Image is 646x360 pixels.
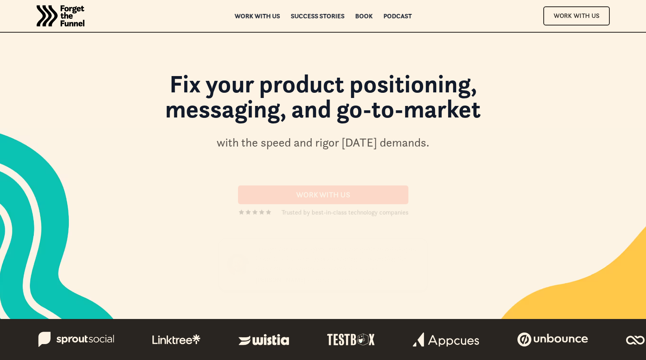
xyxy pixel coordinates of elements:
a: Book [355,13,373,19]
div: Trusted by best-in-class technology companies [281,207,408,217]
div: · [308,275,310,284]
div: [PERSON_NAME] [256,275,306,284]
a: Work with us [234,13,280,19]
div: Product Expert & Investor [312,275,383,284]
a: Success Stories [291,13,344,19]
div: Work With us [248,190,399,199]
div: "Forget The Funnel gives leaders the guide to building an impactful, informed growth strategy, co... [256,245,420,273]
h1: Fix your product positioning, messaging, and go-to-market [108,72,538,129]
div: with the speed and rigor [DATE] demands. [217,135,429,151]
a: Work With Us [543,6,610,25]
a: Podcast [383,13,412,19]
a: Work With us [238,185,408,204]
